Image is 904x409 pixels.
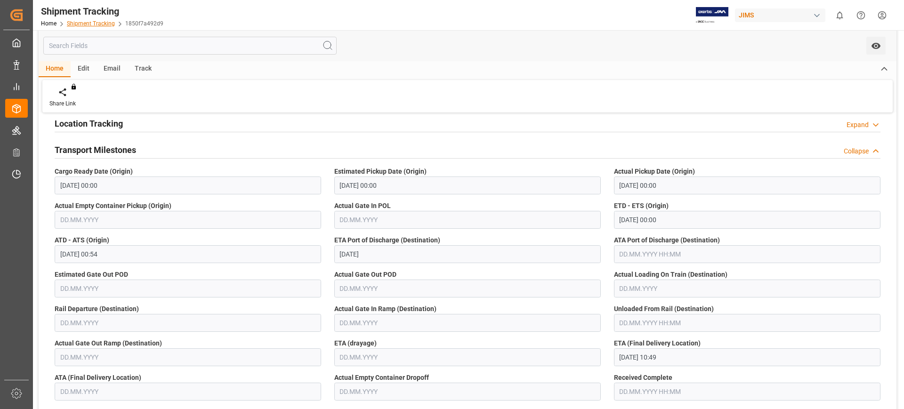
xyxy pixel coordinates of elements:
div: Collapse [844,146,869,156]
span: Actual Gate Out Ramp (Destination) [55,338,162,348]
div: Home [39,61,71,77]
span: Estimated Pickup Date (Origin) [334,167,427,176]
input: DD.MM.YYYY [55,280,321,297]
input: DD.MM.YYYY HH:MM [334,176,601,194]
input: DD.MM.YYYY HH:MM [614,211,880,229]
span: Actual Gate Out POD [334,270,396,280]
input: DD.MM.YYYY HH:MM [614,176,880,194]
input: DD.MM.YYYY HH:MM [55,176,321,194]
span: Actual Gate In POL [334,201,391,211]
button: JIMS [735,6,829,24]
span: ETA (drayage) [334,338,377,348]
input: DD.MM.YYYY HH:MM [55,245,321,263]
input: DD.MM.YYYY [614,280,880,297]
a: Home [41,20,56,27]
input: DD.MM.YYYY [334,211,601,229]
span: ATA Port of Discharge (Destination) [614,235,720,245]
div: Track [128,61,159,77]
span: Actual Pickup Date (Origin) [614,167,695,176]
div: Expand [847,120,869,130]
input: DD.MM.YYYY HH:MM [614,314,880,332]
span: ETD - ETS (Origin) [614,201,669,211]
span: ETA Port of Discharge (Destination) [334,235,440,245]
div: Email [97,61,128,77]
span: ETA (Final Delivery Location) [614,338,701,348]
span: Cargo Ready Date (Origin) [55,167,133,176]
input: DD.MM.YYYY [334,245,601,263]
input: DD.MM.YYYY HH:MM [614,245,880,263]
span: Unloaded From Rail (Destination) [614,304,714,314]
h2: Transport Milestones [55,144,136,156]
input: Search Fields [43,37,337,55]
input: DD.MM.YYYY [334,383,601,401]
div: Edit [71,61,97,77]
input: DD.MM.YYYY [55,314,321,332]
div: JIMS [735,8,825,22]
span: Actual Loading On Train (Destination) [614,270,727,280]
a: Shipment Tracking [67,20,115,27]
span: ATA (Final Delivery Location) [55,373,141,383]
button: Help Center [850,5,872,26]
input: DD.MM.YYYY [334,348,601,366]
span: Rail Departure (Destination) [55,304,139,314]
span: Actual Empty Container Dropoff [334,373,429,383]
span: ATD - ATS (Origin) [55,235,109,245]
span: Estimated Gate Out POD [55,270,128,280]
input: DD.MM.YYYY HH:MM [614,348,880,366]
span: Received Complete [614,373,672,383]
button: show 0 new notifications [829,5,850,26]
input: DD.MM.YYYY HH:MM [614,383,880,401]
div: Shipment Tracking [41,4,163,18]
input: DD.MM.YYYY [334,280,601,297]
input: DD.MM.YYYY [55,348,321,366]
span: Actual Gate In Ramp (Destination) [334,304,436,314]
img: Exertis%20JAM%20-%20Email%20Logo.jpg_1722504956.jpg [696,7,728,24]
input: DD.MM.YYYY [334,314,601,332]
input: DD.MM.YYYY [55,383,321,401]
h2: Location Tracking [55,117,123,130]
input: DD.MM.YYYY [55,211,321,229]
button: open menu [866,37,886,55]
span: Actual Empty Container Pickup (Origin) [55,201,171,211]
